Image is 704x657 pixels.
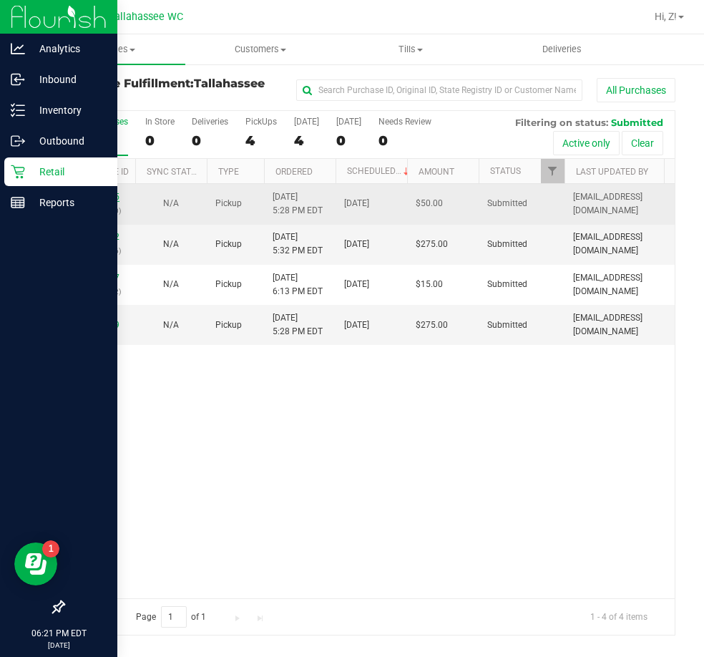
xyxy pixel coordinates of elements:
inline-svg: Outbound [11,134,25,148]
button: N/A [163,278,179,291]
span: Filtering on status: [515,117,608,128]
span: Hi, Z! [655,11,677,22]
span: [DATE] 6:13 PM EDT [273,271,323,298]
span: $50.00 [416,197,443,210]
p: Retail [25,163,111,180]
div: Needs Review [378,117,431,127]
h3: Purchase Fulfillment: [63,77,267,102]
span: Pickup [215,278,242,291]
span: Pickup [215,238,242,251]
span: Pickup [215,197,242,210]
p: Inbound [25,71,111,88]
a: Tills [336,34,487,64]
div: [DATE] [294,117,319,127]
span: [DATE] [344,238,369,251]
span: Tills [336,43,486,56]
a: Filter [541,159,564,183]
span: Submitted [487,238,527,251]
span: [DATE] [344,318,369,332]
span: [EMAIL_ADDRESS][DOMAIN_NAME] [573,271,699,298]
div: 0 [378,132,431,149]
p: Outbound [25,132,111,150]
inline-svg: Retail [11,165,25,179]
div: 4 [245,132,277,149]
span: Not Applicable [163,239,179,249]
span: [DATE] [344,278,369,291]
span: [DATE] 5:28 PM EDT [273,190,323,218]
span: Page of 1 [124,606,218,628]
iframe: Resource center [14,542,57,585]
span: [EMAIL_ADDRESS][DOMAIN_NAME] [573,311,699,339]
iframe: Resource center unread badge [42,540,59,558]
span: Not Applicable [163,279,179,289]
span: $275.00 [416,318,448,332]
a: Customers [185,34,336,64]
div: 0 [145,132,175,149]
a: Deliveries [487,34,637,64]
span: Pickup [215,318,242,332]
inline-svg: Analytics [11,42,25,56]
input: Search Purchase ID, Original ID, State Registry ID or Customer Name... [296,79,582,101]
div: 0 [192,132,228,149]
span: Submitted [487,278,527,291]
span: Not Applicable [163,198,179,208]
inline-svg: Inbound [11,72,25,87]
button: Clear [622,131,663,155]
span: $15.00 [416,278,443,291]
p: 06:21 PM EDT [6,627,111,640]
span: [EMAIL_ADDRESS][DOMAIN_NAME] [573,190,699,218]
button: All Purchases [597,78,675,102]
a: Last Updated By [576,167,648,177]
button: N/A [163,318,179,332]
a: Status [490,166,521,176]
a: Scheduled [347,166,412,176]
inline-svg: Reports [11,195,25,210]
button: N/A [163,238,179,251]
div: In Store [145,117,175,127]
a: Type [218,167,239,177]
div: [DATE] [336,117,361,127]
p: Inventory [25,102,111,119]
span: Submitted [487,318,527,332]
span: [DATE] 5:28 PM EDT [273,311,323,339]
div: 0 [336,132,361,149]
span: 1 - 4 of 4 items [579,606,659,628]
div: PickUps [245,117,277,127]
p: [DATE] [6,640,111,651]
span: Submitted [611,117,663,128]
inline-svg: Inventory [11,103,25,117]
div: Deliveries [192,117,228,127]
button: Active only [553,131,620,155]
p: Analytics [25,40,111,57]
span: [DATE] 5:32 PM EDT [273,230,323,258]
a: Amount [419,167,454,177]
span: Not Applicable [163,320,179,330]
div: 4 [294,132,319,149]
span: Tallahassee WC [109,11,183,23]
span: [EMAIL_ADDRESS][DOMAIN_NAME] [573,230,699,258]
a: Sync Status [147,167,202,177]
span: [DATE] [344,197,369,210]
span: $275.00 [416,238,448,251]
span: Deliveries [523,43,601,56]
button: N/A [163,197,179,210]
span: Customers [186,43,336,56]
input: 1 [161,606,187,628]
span: Submitted [487,197,527,210]
a: Ordered [275,167,313,177]
p: Reports [25,194,111,211]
